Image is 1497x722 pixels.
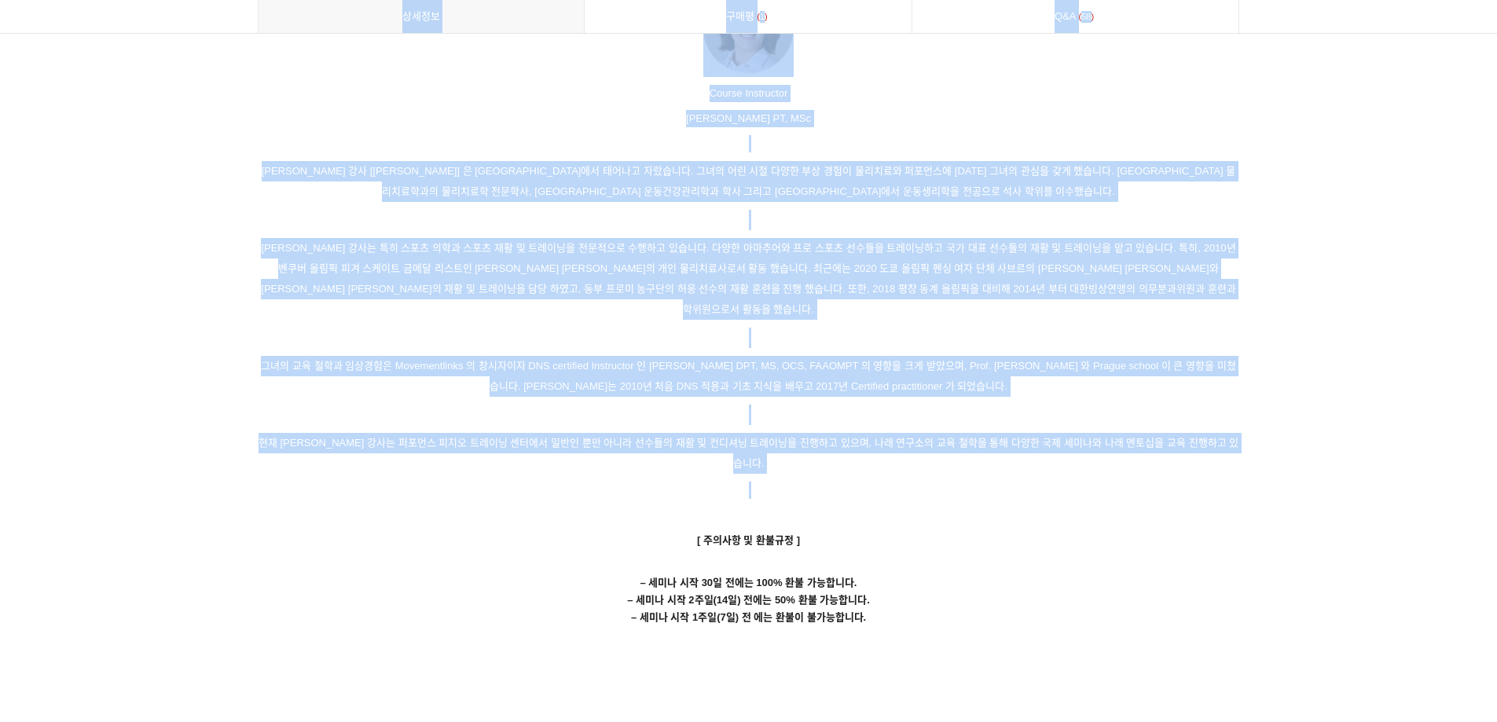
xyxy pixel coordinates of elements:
p: 현재 [PERSON_NAME] 강사는 퍼포먼스 피지오 트레이닝 센터에서 일반인 뿐만 아니라 선수들의 재활 및 컨디셔닝 트레이닝을 진행하고 있으며, 나래 연구소의 교육 철학을 ... [258,433,1240,474]
p: [PERSON_NAME] 강사 [[PERSON_NAME]] 은 [GEOGRAPHIC_DATA]에서 태어나고 자랐습니다. 그녀의 어린 시절 다양한 부상 경험이 물리치료와 퍼포먼... [258,161,1240,202]
span: 1 [754,9,770,25]
p: [PERSON_NAME] 강사는 특히 스포츠 의학과 스포츠 재활 및 트레이닝을 전문적으로 수행하고 있습니다. 다양한 아마추어와 프로 스포츠 선수들을 트레이닝하고 국가 대표 선... [258,238,1240,320]
strong: – 세미나 시작 30일 전에는 100% 환불 가능합니다. – 세미나 시작 2주일(14일) 전에는 50% 환불 가능합니다. [627,577,870,606]
p: Course Instructor [258,85,1240,102]
span: 58 [1077,9,1097,25]
strong: – 세미나 시작 1주일(7일) 전 에는 환불이 불가능합니다. [631,611,866,623]
p: 그녀의 교육 철학과 임상경험은 Movementlinks 의 창시자이자 DNS certified Instructor 인 [PERSON_NAME] DPT, MS, OCS, FAA... [258,356,1240,397]
strong: [ 주의사항 및 환불규정 ] [697,534,800,546]
p: [PERSON_NAME] PT, MSc [258,110,1240,127]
